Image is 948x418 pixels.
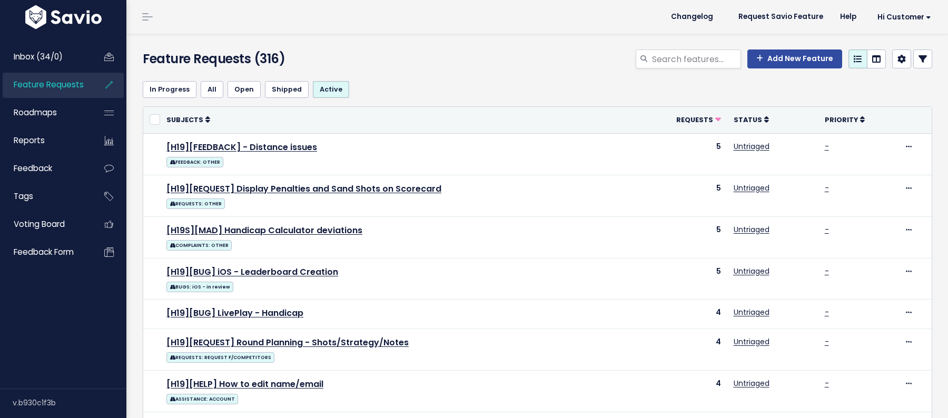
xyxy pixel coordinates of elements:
[166,196,225,210] a: REQUESTS: OTHER
[3,240,87,264] a: Feedback form
[676,114,721,125] a: Requests
[166,336,409,349] a: [H19][REQUEST] Round Planning - Shots/Strategy/Notes
[825,141,829,152] a: -
[14,51,63,62] span: Inbox (34/0)
[14,218,65,230] span: Voting Board
[143,81,932,98] ul: Filter feature requests
[640,175,727,216] td: 5
[166,394,238,404] span: ASSISTANCE: ACCOUNT
[143,81,196,98] a: In Progress
[3,212,87,236] a: Voting Board
[734,224,769,235] a: Untriaged
[3,128,87,153] a: Reports
[640,216,727,258] td: 5
[201,81,223,98] a: All
[166,282,233,292] span: BUGS: iOS - in review
[825,378,829,389] a: -
[166,307,303,319] a: [H19][BUG] LivePlay - Handicap
[3,156,87,181] a: Feedback
[825,307,829,317] a: -
[877,13,931,21] span: Hi Customer
[143,49,396,68] h4: Feature Requests (316)
[730,9,832,25] a: Request Savio Feature
[13,389,126,416] div: v.b930c1f3b
[166,266,338,278] a: [H19][BUG] iOS - Leaderboard Creation
[313,81,349,98] a: Active
[734,115,762,124] span: Status
[676,115,713,124] span: Requests
[825,224,829,235] a: -
[228,81,261,98] a: Open
[825,266,829,276] a: -
[640,300,727,329] td: 4
[3,184,87,208] a: Tags
[640,133,727,175] td: 5
[825,115,858,124] span: Priority
[832,9,865,25] a: Help
[825,336,829,347] a: -
[166,240,232,251] span: COMPLAINTS: OTHER
[23,5,104,29] img: logo-white.9d6f32f41409.svg
[3,101,87,125] a: Roadmaps
[166,392,238,405] a: ASSISTANCE: ACCOUNT
[734,183,769,193] a: Untriaged
[734,336,769,347] a: Untriaged
[651,49,741,68] input: Search features...
[734,307,769,317] a: Untriaged
[166,114,210,125] a: Subjects
[640,370,727,412] td: 4
[734,114,769,125] a: Status
[166,238,232,251] a: COMPLAINTS: OTHER
[14,79,84,90] span: Feature Requests
[14,107,57,118] span: Roadmaps
[166,350,274,363] a: REQUESTS: REQUEST F/COMPETITORS
[865,9,940,25] a: Hi Customer
[734,266,769,276] a: Untriaged
[166,198,225,209] span: REQUESTS: OTHER
[14,246,74,257] span: Feedback form
[166,352,274,363] span: REQUESTS: REQUEST F/COMPETITORS
[734,141,769,152] a: Untriaged
[671,13,713,21] span: Changelog
[166,155,223,168] a: FEEDBACK: OTHER
[166,378,323,390] a: [H19][HELP] How to edit name/email
[3,45,87,69] a: Inbox (34/0)
[166,280,233,293] a: BUGS: iOS - in review
[166,157,223,167] span: FEEDBACK: OTHER
[747,49,842,68] a: Add New Feature
[14,135,45,146] span: Reports
[166,141,317,153] a: [H19][FEEDBACK] - Distance issues
[14,163,52,174] span: Feedback
[166,115,203,124] span: Subjects
[640,329,727,370] td: 4
[166,183,441,195] a: [H19][REQUEST] Display Penalties and Sand Shots on Scorecard
[166,224,362,236] a: [H19S][MAD] Handicap Calculator deviations
[825,114,865,125] a: Priority
[3,73,87,97] a: Feature Requests
[14,191,33,202] span: Tags
[734,378,769,389] a: Untriaged
[825,183,829,193] a: -
[265,81,309,98] a: Shipped
[640,258,727,300] td: 5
